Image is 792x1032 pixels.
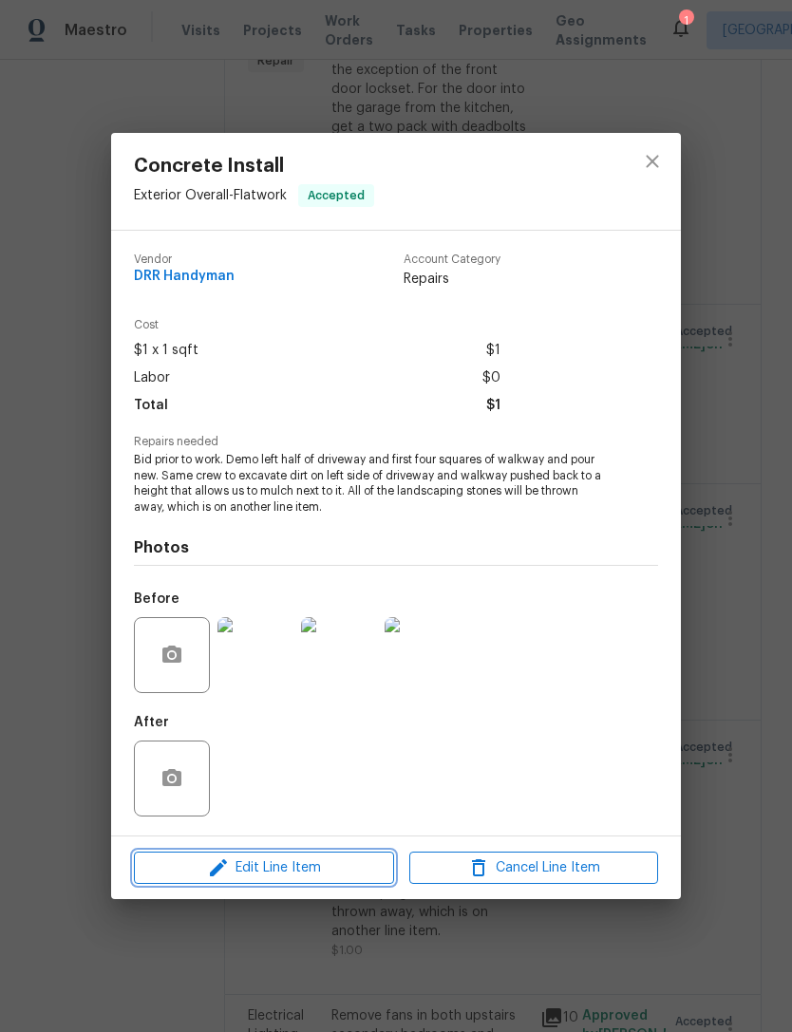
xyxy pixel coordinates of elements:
h4: Photos [134,538,658,557]
span: $1 [486,392,500,420]
button: close [630,139,675,184]
h5: After [134,716,169,729]
span: Cancel Line Item [415,856,652,880]
span: Bid prior to work. Demo left half of driveway and first four squares of walkway and pour new. Sam... [134,452,606,516]
button: Edit Line Item [134,852,394,885]
span: Account Category [404,253,500,266]
span: Vendor [134,253,235,266]
span: $1 [486,337,500,365]
button: Cancel Line Item [409,852,658,885]
span: Edit Line Item [140,856,388,880]
span: Accepted [300,186,372,205]
span: Concrete Install [134,156,374,177]
div: 1 [679,11,692,30]
span: Repairs [404,270,500,289]
h5: Before [134,592,179,606]
span: Total [134,392,168,420]
span: $1 x 1 sqft [134,337,198,365]
span: Exterior Overall - Flatwork [134,188,287,201]
span: Labor [134,365,170,392]
span: Cost [134,319,500,331]
span: Repairs needed [134,436,658,448]
span: DRR Handyman [134,270,235,284]
span: $0 [482,365,500,392]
